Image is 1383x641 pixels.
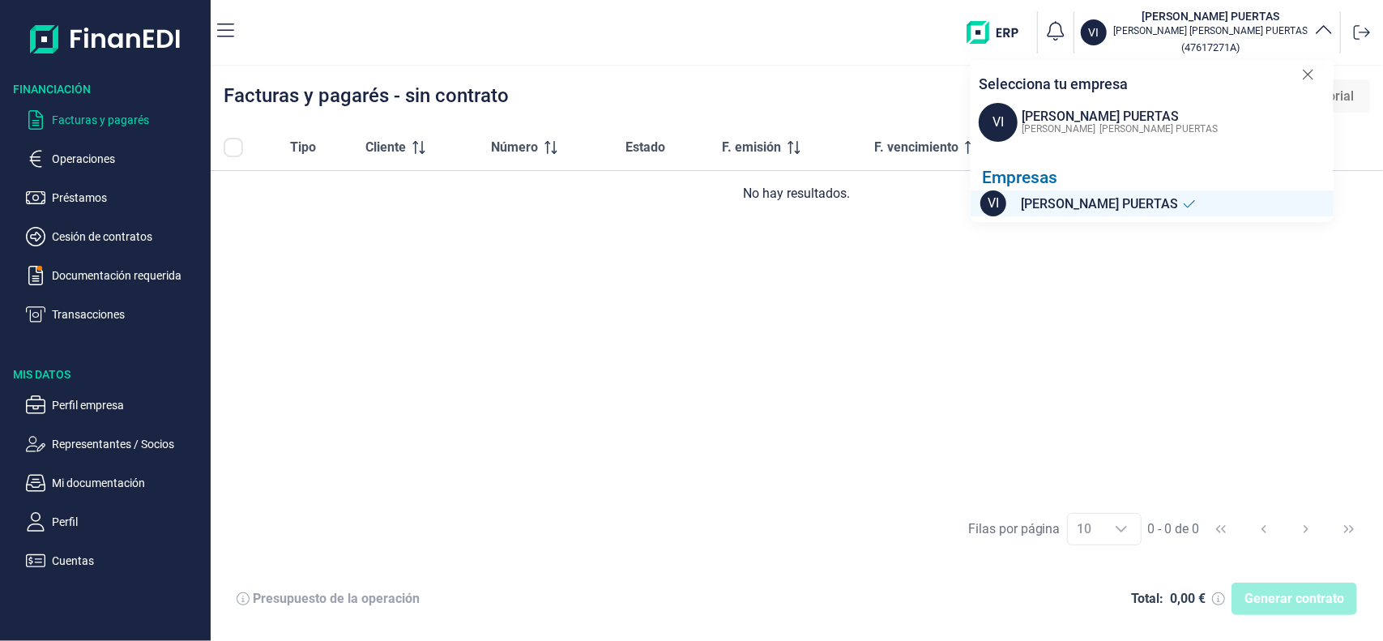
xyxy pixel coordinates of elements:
div: Choose [1102,514,1141,545]
button: Perfil empresa [26,395,204,415]
p: Perfil [52,512,204,532]
p: Perfil empresa [52,395,204,415]
button: Perfil [26,512,204,532]
img: erp [967,21,1031,44]
button: First Page [1202,510,1240,549]
button: Documentación requerida [26,266,204,285]
div: Empresas [982,168,1334,188]
span: [PERSON_NAME] PUERTAS [1099,123,1218,135]
div: All items unselected [224,138,243,157]
button: Next Page [1287,510,1325,549]
button: Préstamos [26,188,204,207]
button: Last Page [1330,510,1368,549]
span: VI [980,190,1006,216]
div: No hay resultados. [224,184,1370,203]
p: Selecciona tu empresa [979,73,1128,95]
button: Mi documentación [26,473,204,493]
span: Estado [625,138,665,157]
button: Representantes / Socios [26,434,204,454]
p: Cesión de contratos [52,227,204,246]
span: Cliente [365,138,406,157]
p: Representantes / Socios [52,434,204,454]
p: [PERSON_NAME] [PERSON_NAME] PUERTAS [1113,24,1308,37]
p: Facturas y pagarés [52,110,204,130]
p: Préstamos [52,188,204,207]
button: VI[PERSON_NAME] PUERTAS[PERSON_NAME] [PERSON_NAME] PUERTAS(47617271A) [1081,8,1334,57]
p: Cuentas [52,551,204,570]
span: Tipo [290,138,316,157]
button: Cuentas [26,551,204,570]
p: Operaciones [52,149,204,169]
button: Operaciones [26,149,204,169]
p: Mi documentación [52,473,204,493]
span: VI [979,103,1018,142]
div: Total: [1131,591,1163,607]
span: [PERSON_NAME] PUERTAS [1021,194,1178,215]
div: Filas por página [968,519,1061,539]
button: Cesión de contratos [26,227,204,246]
span: F. vencimiento [874,138,958,157]
p: Transacciones [52,305,204,324]
div: Presupuesto de la operación [253,591,420,607]
h3: [PERSON_NAME] PUERTAS [1113,8,1308,24]
p: VI [1089,24,1099,41]
span: 0 - 0 de 0 [1148,523,1200,536]
span: Número [491,138,538,157]
button: Previous Page [1244,510,1283,549]
div: 0,00 € [1170,591,1206,607]
small: Copiar cif [1181,41,1240,53]
button: Transacciones [26,305,204,324]
span: [PERSON_NAME] [1022,123,1095,135]
div: [PERSON_NAME] PUERTAS [1022,107,1218,126]
button: Facturas y pagarés [26,110,204,130]
p: Documentación requerida [52,266,204,285]
div: Facturas y pagarés - sin contrato [224,86,509,105]
img: Logo de aplicación [30,13,181,65]
span: F. emisión [722,138,781,157]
